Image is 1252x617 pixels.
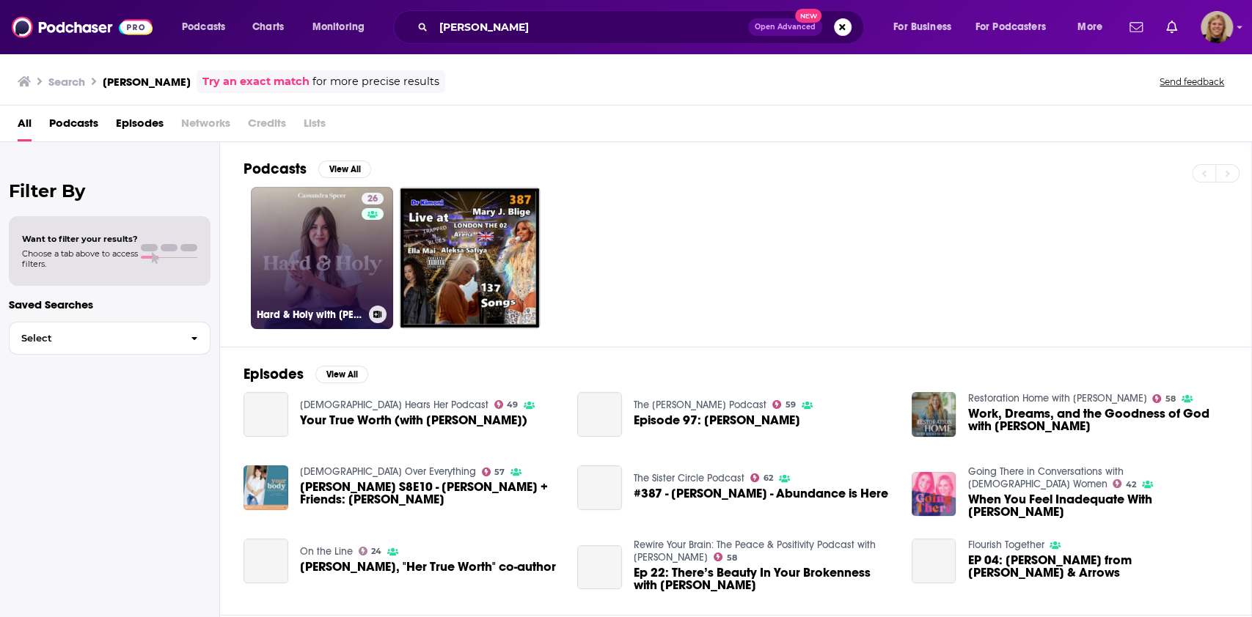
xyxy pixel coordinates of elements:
h3: Hard & Holy with [PERSON_NAME] [257,308,363,321]
span: Choose a tab above to access filters. [22,248,138,269]
img: Podchaser - Follow, Share and Rate Podcasts [12,13,153,41]
a: Going There in Conversations with Christian Women [967,465,1123,490]
span: For Podcasters [975,17,1046,37]
a: 42 [1113,479,1136,488]
a: #387 - Cassandra Speer - Abundance is Here [634,487,888,500]
a: EpisodesView All [244,365,368,383]
a: When You Feel Inadequate With Cassandra Speer [967,493,1228,518]
button: open menu [883,15,970,39]
a: Show notifications dropdown [1124,15,1149,40]
button: Show profile menu [1201,11,1233,43]
div: Search podcasts, credits, & more... [407,10,878,44]
span: Open Advanced [755,23,816,31]
span: EP 04: [PERSON_NAME] from [PERSON_NAME] & Arrows [967,554,1228,579]
span: 62 [764,475,773,481]
button: open menu [302,15,384,39]
span: 49 [507,402,518,408]
h3: [PERSON_NAME] [103,75,191,89]
img: JOE S8E10 - Lisa + Friends: Cassandra Speer [244,465,288,510]
img: When You Feel Inadequate With Cassandra Speer [912,472,956,517]
span: 58 [1165,396,1176,402]
button: open menu [172,15,244,39]
span: Select [10,333,179,343]
a: Ep 22: There’s Beauty In Your Brokenness with Cassandra Speer [577,545,622,590]
a: Charts [243,15,293,39]
h2: Episodes [244,365,304,383]
span: 42 [1126,481,1136,488]
h3: Search [48,75,85,89]
a: 24 [359,547,382,555]
a: Episode 97: Cassandra Speer [577,392,622,437]
a: Jesus Over Everything [300,465,476,478]
button: Select [9,322,211,355]
span: Podcasts [49,111,98,141]
span: 59 [786,402,796,408]
a: Show notifications dropdown [1160,15,1183,40]
a: 62 [750,473,773,482]
button: open menu [1067,15,1121,39]
span: More [1077,17,1102,37]
a: Your True Worth (with Cassandra Speer) [244,392,288,437]
a: Episodes [116,111,164,141]
a: 26Hard & Holy with [PERSON_NAME] [251,187,393,329]
a: EP 04: Cassandra Speer from Speer & Arrows [967,554,1228,579]
span: Podcasts [182,17,225,37]
a: The Sister Circle Podcast [634,472,744,484]
button: open menu [966,15,1067,39]
a: All [18,111,32,141]
span: for more precise results [312,73,439,90]
p: Saved Searches [9,298,211,311]
span: 24 [371,548,381,555]
a: Cassandra Speer, "Her True Worth" co-author [300,561,556,573]
span: Logged in as avansolkema [1201,11,1233,43]
img: Work, Dreams, and the Goodness of God with Cassandra Speer [912,392,956,437]
span: Ep 22: There’s Beauty In Your Brokenness with [PERSON_NAME] [634,566,894,591]
a: JOE S8E10 - Lisa + Friends: Cassandra Speer [300,481,560,506]
span: Work, Dreams, and the Goodness of God with [PERSON_NAME] [967,407,1228,432]
a: Ep 22: There’s Beauty In Your Brokenness with Cassandra Speer [634,566,894,591]
span: 57 [494,469,505,476]
span: Want to filter your results? [22,234,138,244]
span: Your True Worth (with [PERSON_NAME]) [300,414,527,426]
a: Restoration Home with Jennifer Pepito [967,392,1146,404]
span: 58 [727,555,737,561]
button: View All [315,366,368,383]
span: New [795,9,821,23]
a: #387 - Cassandra Speer - Abundance is Here [577,465,622,510]
span: Networks [181,111,230,141]
a: EP 04: Cassandra Speer from Speer & Arrows [912,539,956,583]
a: PodcastsView All [244,160,371,178]
span: #387 - [PERSON_NAME] - Abundance is Here [634,487,888,500]
span: For Business [893,17,951,37]
span: Charts [252,17,284,37]
a: Rewire Your Brain: The Peace & Positivity Podcast with Liz Bagwell [634,539,876,564]
a: 58 [1152,394,1176,403]
a: 57 [482,468,505,476]
a: 58 [714,553,737,561]
a: God Hears Her Podcast [300,399,488,411]
span: [PERSON_NAME] S8E10 - [PERSON_NAME] + Friends: [PERSON_NAME] [300,481,560,506]
a: Cassandra Speer, "Her True Worth" co-author [244,539,288,583]
span: Episode 97: [PERSON_NAME] [634,414,800,426]
img: User Profile [1201,11,1233,43]
input: Search podcasts, credits, & more... [433,15,748,39]
a: 26 [362,193,384,204]
span: Lists [304,111,326,141]
a: 59 [772,400,796,409]
span: 26 [367,192,378,207]
h2: Podcasts [244,160,307,178]
a: The Jess Connolly Podcast [634,399,766,411]
a: Try an exact match [202,73,310,90]
span: [PERSON_NAME], "Her True Worth" co-author [300,561,556,573]
button: Open AdvancedNew [748,18,822,36]
span: Monitoring [312,17,365,37]
a: On the Line [300,545,353,558]
span: Credits [248,111,286,141]
a: 49 [494,400,519,409]
a: Your True Worth (with Cassandra Speer) [300,414,527,426]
